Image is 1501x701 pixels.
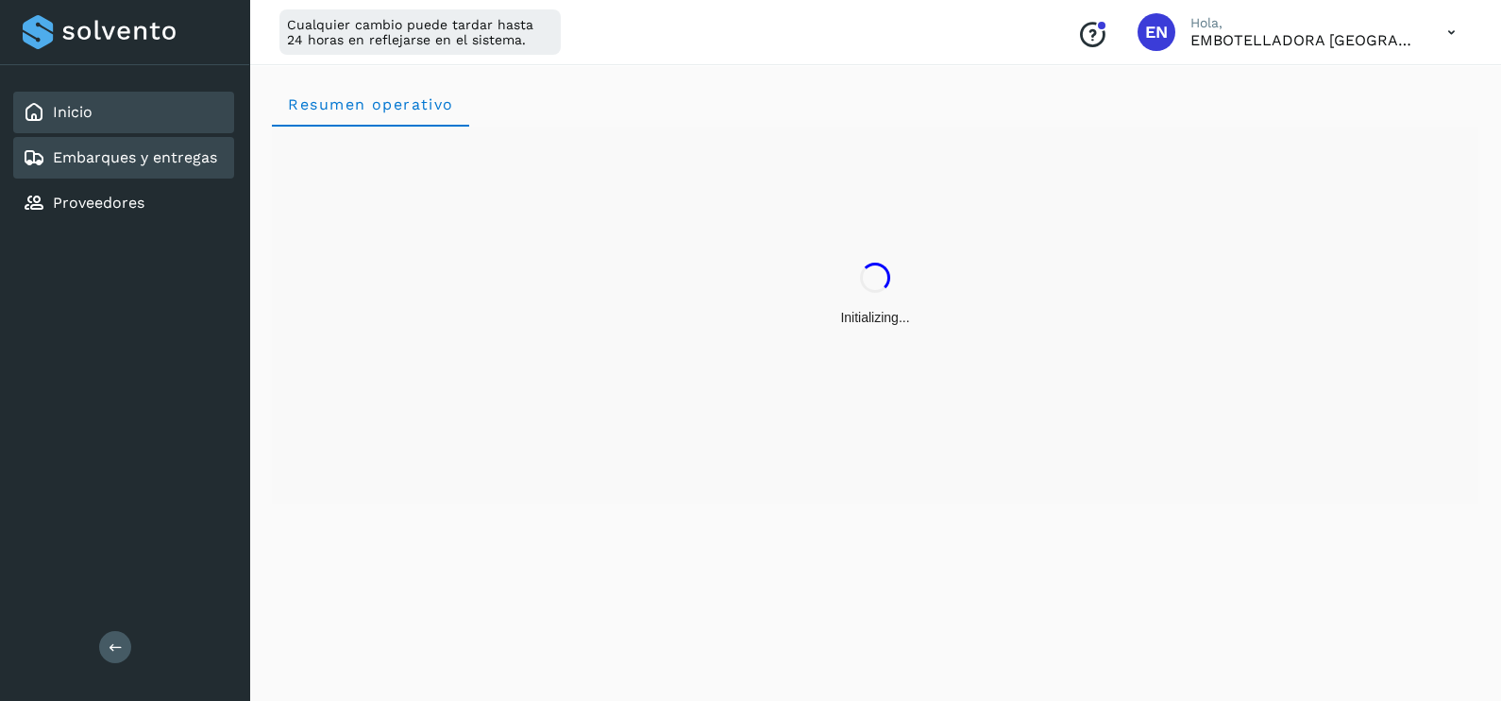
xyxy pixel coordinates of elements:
[53,103,93,121] a: Inicio
[1190,31,1417,49] p: EMBOTELLADORA NIAGARA DE MEXICO
[53,194,144,212] a: Proveedores
[13,182,234,224] div: Proveedores
[287,95,454,113] span: Resumen operativo
[13,92,234,133] div: Inicio
[13,137,234,179] div: Embarques y entregas
[1190,15,1417,31] p: Hola,
[279,9,561,55] div: Cualquier cambio puede tardar hasta 24 horas en reflejarse en el sistema.
[53,148,217,166] a: Embarques y entregas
